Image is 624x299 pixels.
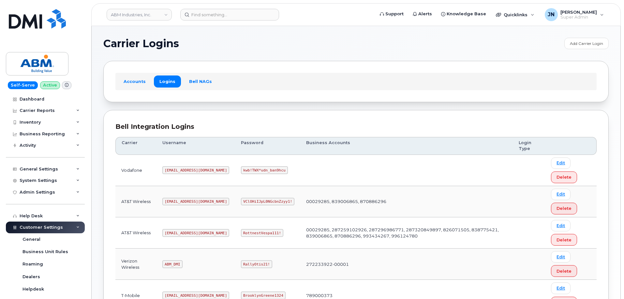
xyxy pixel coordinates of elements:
td: 00029285, 839006865, 870886296 [300,186,513,217]
code: ABM_DMI [162,260,182,268]
a: Logins [154,75,181,87]
a: Edit [551,189,571,200]
code: [EMAIL_ADDRESS][DOMAIN_NAME] [162,166,229,174]
a: Accounts [118,75,151,87]
th: Login Type [513,137,545,155]
a: Bell NAGs [184,75,217,87]
td: 00029285, 287259102926, 287296986771, 287320849897, 826071505, 838775421, 839006865, 870886296, 9... [300,217,513,249]
a: Edit [551,251,571,263]
button: Delete [551,203,577,214]
th: Username [156,137,235,155]
a: Add Carrier Login [564,38,609,49]
td: Verizon Wireless [115,249,156,280]
span: Delete [557,205,572,211]
th: Carrier [115,137,156,155]
span: Carrier Logins [103,39,179,48]
button: Delete [551,171,577,183]
td: Vodafone [115,155,156,186]
span: Delete [557,268,572,274]
code: RottnestVespa111! [241,229,283,237]
td: AT&T Wireless [115,217,156,249]
th: Business Accounts [300,137,513,155]
a: Edit [551,220,571,231]
th: Password [235,137,300,155]
a: Edit [551,282,571,294]
code: kwb!TWX*udn_ban9hcu [241,166,288,174]
button: Delete [551,265,577,277]
code: [EMAIL_ADDRESS][DOMAIN_NAME] [162,198,229,206]
span: Delete [557,237,572,243]
td: AT&T Wireless [115,186,156,217]
div: Bell Integration Logins [115,122,597,131]
code: RallyOtis21! [241,260,272,268]
button: Delete [551,234,577,246]
td: 272233922-00001 [300,249,513,280]
a: Edit [551,157,571,169]
code: VClOHiIJpL0NGcbnZzyy1! [241,198,294,206]
code: [EMAIL_ADDRESS][DOMAIN_NAME] [162,229,229,237]
span: Delete [557,174,572,180]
